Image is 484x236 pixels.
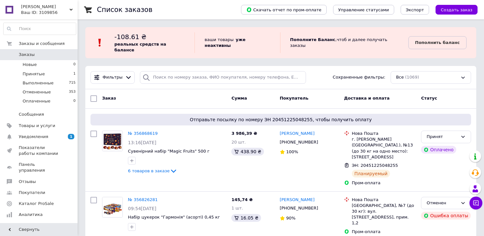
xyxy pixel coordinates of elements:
[19,212,43,218] span: Аналитика
[19,41,65,47] span: Заказы и сообщения
[19,52,35,58] span: Заказы
[93,116,468,123] span: Отправьте посылку по номеру ЭН 20451225048255, чтобы получить оплату
[352,131,416,136] div: Нова Пошта
[102,197,122,217] img: Фото товару
[128,149,210,154] a: Сувенірний набір "Magic Fruits" 500 г
[415,40,460,45] b: Пополнить баланс
[426,134,458,140] div: Принят
[73,62,76,68] span: 0
[408,36,467,49] a: Пополнить баланс
[205,37,246,48] b: уже неактивны
[19,162,60,173] span: Панель управления
[286,149,298,154] span: 100%
[114,33,146,41] span: -108.61 ₴
[102,131,122,151] img: Фото товару
[246,7,321,13] span: Скачать отчет по пром-оплате
[231,214,261,222] div: 16.05 ₴
[19,112,44,117] span: Сообщения
[280,197,315,203] a: [PERSON_NAME]
[333,74,385,80] span: Сохраненные фильтры:
[352,180,416,186] div: Пром-оплата
[73,71,76,77] span: 1
[421,96,437,101] span: Статус
[279,204,320,212] div: [PHONE_NUMBER]
[352,170,390,177] div: Планируемый
[436,5,478,15] button: Создать заказ
[280,131,315,137] a: [PERSON_NAME]
[195,32,280,53] div: ваши товары
[128,168,170,173] span: 6 товаров в заказе
[19,123,55,129] span: Товары и услуги
[344,96,390,101] span: Доставка и оплата
[128,168,177,173] a: 6 товаров в заказе
[290,37,335,42] b: Пополните Баланс
[103,74,123,80] span: Фильтры
[69,89,76,95] span: 353
[23,71,45,77] span: Принятые
[231,197,253,202] span: 145,74 ₴
[429,7,478,12] a: Создать заказ
[231,148,264,156] div: 438.90 ₴
[21,4,69,10] span: Maria
[102,131,123,151] a: Фото товару
[401,5,429,15] button: Экспорт
[231,131,257,136] span: 3 986,39 ₴
[241,5,327,15] button: Скачать отчет по пром-оплате
[421,212,471,220] div: Ошибка оплаты
[128,140,156,145] span: 13:16[DATE]
[97,6,153,14] h1: Список заказов
[352,203,416,226] div: [GEOGRAPHIC_DATA], №7 (до 30 кг): вул. [STREET_ADDRESS], прим. 1,2
[68,134,74,139] span: 1
[128,206,156,211] span: 09:54[DATE]
[19,190,45,196] span: Покупатели
[352,136,416,160] div: г. [PERSON_NAME] ([GEOGRAPHIC_DATA].), №13 (до 30 кг на одно место): [STREET_ADDRESS]
[19,201,54,207] span: Каталог ProSale
[280,96,309,101] span: Покупатель
[69,80,76,86] span: 715
[352,163,398,168] span: ЭН: 20451225048255
[128,197,158,202] a: № 356826281
[231,206,243,210] span: 1 шт.
[23,89,51,95] span: Отмененные
[406,7,424,12] span: Экспорт
[231,140,246,145] span: 20 шт.
[102,96,116,101] span: Заказ
[421,146,456,154] div: Оплачено
[95,38,105,48] img: :exclamation:
[333,5,394,15] button: Управление статусами
[279,138,320,146] div: [PHONE_NUMBER]
[441,7,472,12] span: Создать заказ
[128,215,220,220] a: Набір цукерок "Гармонія" (асорті) 0,45 кг
[4,23,76,35] input: Поиск
[21,10,78,16] div: Ваш ID: 3109856
[19,145,60,156] span: Показатели работы компании
[23,98,50,104] span: Оплаченные
[426,200,458,207] div: Отменен
[396,74,404,80] span: Все
[469,197,482,209] button: Чат с покупателем
[405,75,419,80] span: (1069)
[128,131,158,136] a: № 356868619
[140,71,306,84] input: Поиск по номеру заказа, ФИО покупателя, номеру телефона, Email, номеру накладной
[73,98,76,104] span: 0
[23,62,37,68] span: Новые
[352,197,416,203] div: Нова Пошта
[352,229,416,235] div: Пром-оплата
[231,96,247,101] span: Сумма
[338,7,389,12] span: Управление статусами
[280,32,408,53] div: , чтоб и далее получать заказы
[19,179,36,185] span: Отзывы
[286,216,296,220] span: 90%
[23,80,54,86] span: Выполненные
[114,42,166,52] b: реальных средств на балансе
[19,134,48,140] span: Уведомления
[102,197,123,218] a: Фото товару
